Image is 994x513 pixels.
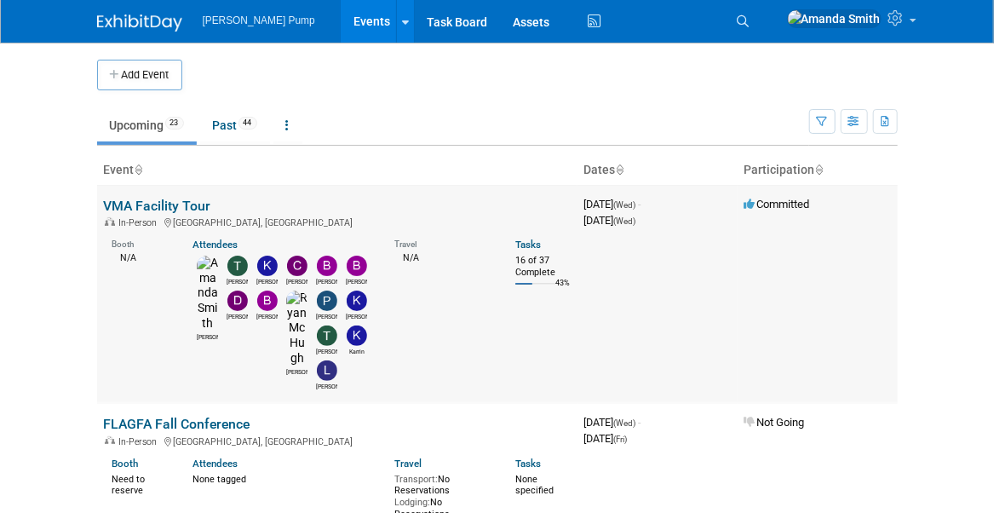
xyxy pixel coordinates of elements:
img: Karrin Scott [347,326,367,346]
span: None specified [515,474,554,497]
div: Booth [112,233,168,250]
span: - [639,198,641,210]
a: Tasks [515,239,541,251]
div: N/A [394,251,490,264]
img: Brian Peek [347,256,367,276]
span: (Wed) [614,200,636,210]
a: Past44 [200,109,270,141]
span: Transport: [394,474,438,485]
span: [DATE] [584,198,641,210]
div: Kim M [346,311,367,321]
div: Amanda Smith [197,331,218,342]
div: Bobby Zitzka [316,276,337,286]
a: FLAGFA Fall Conference [104,416,250,432]
img: Kelly Seliga [257,256,278,276]
img: Amanda Smith [787,9,882,28]
a: Upcoming23 [97,109,197,141]
span: Not Going [744,416,805,429]
div: None tagged [192,470,382,486]
img: David Perry [227,291,248,311]
img: In-Person Event [105,217,115,226]
div: Lee Feeser [316,381,337,391]
span: (Wed) [614,418,636,428]
th: Event [97,156,577,185]
a: Sort by Event Name [135,163,143,176]
span: 23 [165,117,184,130]
span: [DATE] [584,214,636,227]
span: In-Person [119,436,163,447]
td: 43% [555,279,570,302]
a: Attendees [192,458,238,470]
th: Dates [577,156,738,185]
img: Tony Lewis [317,326,337,346]
span: (Wed) [614,216,636,226]
img: In-Person Event [105,436,115,445]
div: Tony Lewis [316,346,337,356]
div: Brian Peek [346,276,367,286]
div: Patrick Champagne [316,311,337,321]
div: Kelly Seliga [256,276,278,286]
div: Ryan McHugh [286,366,307,377]
div: Teri Beth Perkins [227,276,248,286]
div: Karrin Scott [346,346,367,356]
button: Add Event [97,60,182,90]
img: Lee Feeser [317,360,337,381]
span: [DATE] [584,432,628,445]
div: Need to reserve [112,470,168,497]
div: [GEOGRAPHIC_DATA], [GEOGRAPHIC_DATA] [104,215,571,228]
span: [DATE] [584,416,641,429]
img: Patrick Champagne [317,291,337,311]
span: Committed [744,198,810,210]
span: In-Person [119,217,163,228]
a: Travel [394,458,422,470]
div: Brian Lee [256,311,278,321]
img: Teri Beth Perkins [227,256,248,276]
div: David Perry [227,311,248,321]
span: - [639,416,641,429]
a: Booth [112,458,139,470]
img: Bobby Zitzka [317,256,337,276]
img: Christopher Thompson [287,256,307,276]
img: Ryan McHugh [286,291,307,366]
div: 16 of 37 Complete [515,255,571,278]
div: N/A [112,251,168,264]
th: Participation [738,156,898,185]
span: 44 [238,117,257,130]
img: Kim M [347,291,367,311]
a: Sort by Start Date [616,163,624,176]
span: Lodging: [394,497,430,508]
span: (Fri) [614,435,628,444]
a: VMA Facility Tour [104,198,211,214]
a: Attendees [192,239,238,251]
div: [GEOGRAPHIC_DATA], [GEOGRAPHIC_DATA] [104,434,571,447]
img: Brian Lee [257,291,278,311]
span: [PERSON_NAME] Pump [203,14,315,26]
div: Christopher Thompson [286,276,307,286]
a: Sort by Participation Type [815,163,824,176]
img: ExhibitDay [97,14,182,32]
div: Travel [394,233,490,250]
img: Amanda Smith [197,256,218,331]
a: Tasks [515,458,541,470]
